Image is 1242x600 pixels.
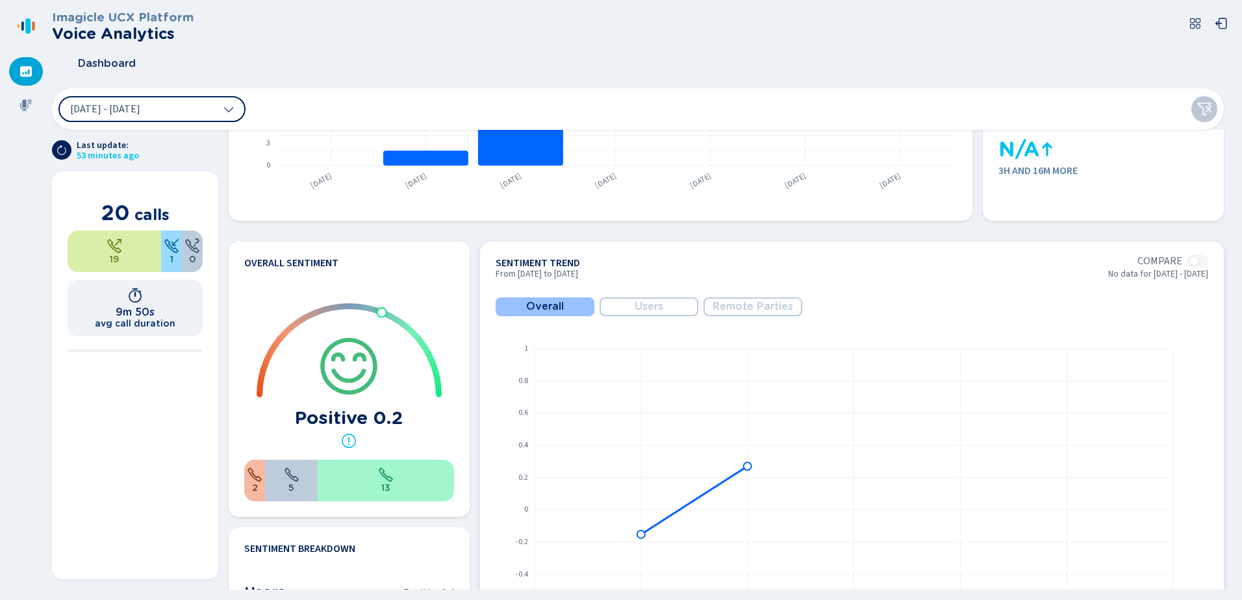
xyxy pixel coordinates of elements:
button: Users [600,297,698,316]
button: Clear filters [1191,96,1217,122]
svg: arrow-clockwise [57,145,67,155]
span: No data for [DATE] - [DATE] [1108,269,1208,284]
div: 10% [244,460,265,501]
text: [DATE] [498,170,524,191]
span: Dashboard [78,58,136,69]
div: 95% [68,231,161,272]
span: Users [635,301,663,312]
text: [DATE] [783,170,808,191]
span: 0 [189,254,196,264]
svg: mic-fill [19,99,32,112]
svg: call [284,467,299,482]
span: [DATE] - [DATE] [70,104,140,114]
svg: icon-emoji-smile [318,335,380,397]
button: [DATE] - [DATE] [58,96,246,122]
h3: Imagicle UCX Platform [52,10,194,25]
svg: kpi-up [1039,142,1055,157]
span: Overall [526,301,564,312]
text: [DATE] [878,170,903,191]
text: -0.2 [516,536,528,547]
text: 0 [524,504,528,515]
text: 0.8 [518,375,528,386]
div: Recordings [9,91,43,119]
span: Compare [1137,255,1182,267]
text: 0.4 [518,440,528,451]
div: 0% [182,231,203,272]
span: 19 [110,254,120,264]
button: Overall [496,297,594,316]
svg: telephone-outbound [107,238,122,254]
text: 0 [266,160,270,171]
text: -0.4 [516,569,528,580]
text: [DATE] [688,170,713,191]
div: 5% [161,231,182,272]
span: 2 [252,482,258,493]
svg: call [247,467,262,482]
text: [DATE] [309,170,334,191]
svg: unknown-call [184,238,200,254]
span: 1 [170,254,173,264]
span: From [DATE] to [DATE] [496,269,578,284]
span: N/A [998,138,1039,162]
span: 13 [381,482,390,493]
span: calls [134,205,170,224]
span: Remote Parties [713,301,793,312]
h4: Sentiment Breakdown [244,543,355,555]
svg: box-arrow-left [1215,17,1228,30]
h4: Overall Sentiment [244,257,338,269]
h2: avg call duration [95,318,175,329]
button: Remote Parties [703,297,802,316]
h2: Voice Analytics [52,25,194,43]
text: 0.6 [518,407,528,418]
span: 20 [101,200,130,225]
div: Dashboard [9,57,43,86]
h1: Positive 0.2 [295,407,403,428]
h3: Users [244,582,285,600]
svg: telephone-inbound [164,238,179,254]
text: 0.2 [518,472,528,483]
span: Positive 0.4 [403,586,454,600]
span: 5 [288,482,294,493]
h4: Sentiment Trend [496,257,580,269]
svg: timer [127,288,143,303]
text: 3 [266,138,270,149]
div: 25% [265,460,318,501]
svg: call [378,467,394,482]
span: Last update: [77,140,139,151]
text: 1 [524,343,528,354]
div: 65% [318,460,454,501]
div: 0 calls in the previous period, impossible to calculate the % variation [998,139,1019,160]
text: [DATE] [593,170,618,191]
svg: dashboard-filled [19,65,32,78]
h1: 9m 50s [116,306,155,318]
svg: funnel-disabled [1197,101,1212,117]
svg: chevron-down [223,104,234,114]
span: 3h and 16m more [998,165,1208,177]
text: [DATE] [403,170,429,191]
span: 53 minutes ago [77,151,139,161]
